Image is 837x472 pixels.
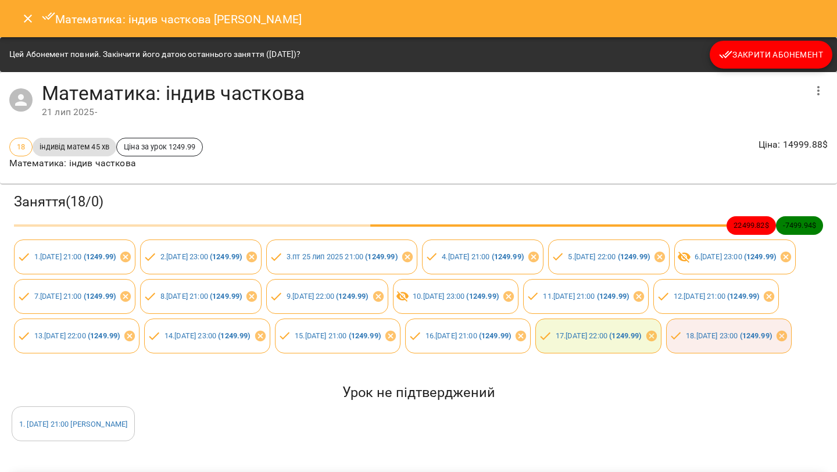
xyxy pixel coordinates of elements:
b: ( 1249.99 ) [84,252,116,261]
div: 18.[DATE] 23:00 (1249.99) [666,319,792,353]
div: 1.[DATE] 21:00 (1249.99) [14,239,135,274]
div: 2.[DATE] 23:00 (1249.99) [140,239,262,274]
a: 8.[DATE] 21:00 (1249.99) [160,292,242,301]
h5: Урок не підтверджений [12,384,825,402]
b: ( 1249.99 ) [597,292,629,301]
b: ( 1249.99 ) [336,292,368,301]
h3: Заняття ( 18 / 0 ) [14,193,823,211]
div: 11.[DATE] 21:00 (1249.99) [523,279,649,314]
b: ( 1249.99 ) [84,292,116,301]
button: Закрити Абонемент [710,41,832,69]
b: ( 1249.99 ) [618,252,650,261]
div: 5.[DATE] 22:00 (1249.99) [548,239,670,274]
a: 17.[DATE] 22:00 (1249.99) [556,331,642,340]
a: 12.[DATE] 21:00 (1249.99) [674,292,760,301]
div: 6.[DATE] 23:00 (1249.99) [674,239,796,274]
b: ( 1249.99 ) [740,331,772,340]
a: 16.[DATE] 21:00 (1249.99) [425,331,512,340]
div: 14.[DATE] 23:00 (1249.99) [144,319,270,353]
span: 22499.82 $ [727,220,775,231]
span: Закрити Абонемент [719,48,823,62]
a: 6.[DATE] 23:00 (1249.99) [695,252,777,261]
b: ( 1249.99 ) [210,252,242,261]
div: 7.[DATE] 21:00 (1249.99) [14,279,135,314]
a: 7.[DATE] 21:00 (1249.99) [34,292,116,301]
b: ( 1249.99 ) [349,331,381,340]
div: 3.пт 25 лип 2025 21:00 (1249.99) [266,239,417,274]
h6: Математика: індив часткова [PERSON_NAME] [42,9,302,28]
div: 13.[DATE] 22:00 (1249.99) [14,319,139,353]
div: 21 лип 2025 - [42,105,804,119]
div: 8.[DATE] 21:00 (1249.99) [140,279,262,314]
h4: Математика: індив часткова [42,81,804,105]
div: Цей Абонемент повний. Закінчити його датою останнього заняття ([DATE])? [9,44,301,65]
a: 9.[DATE] 22:00 (1249.99) [287,292,369,301]
a: 4.[DATE] 21:00 (1249.99) [442,252,524,261]
b: ( 1249.99 ) [609,331,641,340]
div: 16.[DATE] 21:00 (1249.99) [405,319,531,353]
a: 15.[DATE] 21:00 (1249.99) [295,331,381,340]
b: ( 1249.99 ) [466,292,498,301]
a: 1.[DATE] 21:00 (1249.99) [34,252,116,261]
b: ( 1249.99 ) [88,331,120,340]
a: 5.[DATE] 22:00 (1249.99) [568,252,650,261]
button: Close [14,5,42,33]
span: індивід матем 45 хв [33,141,116,152]
span: -7499.94 $ [776,220,823,231]
a: 10.[DATE] 23:00 (1249.99) [413,292,499,301]
span: 18 [10,141,32,152]
a: 1. [DATE] 21:00 [PERSON_NAME] [19,420,127,428]
b: ( 1249.99 ) [492,252,524,261]
p: Математика: індив часткова [9,156,203,170]
span: Ціна за урок 1249.99 [117,141,202,152]
p: Ціна : 14999.88 $ [759,138,828,152]
div: 17.[DATE] 22:00 (1249.99) [535,319,661,353]
a: 13.[DATE] 22:00 (1249.99) [34,331,120,340]
b: ( 1249.99 ) [727,292,759,301]
b: ( 1249.99 ) [479,331,511,340]
a: 2.[DATE] 23:00 (1249.99) [160,252,242,261]
a: 18.[DATE] 23:00 (1249.99) [686,331,772,340]
div: 15.[DATE] 21:00 (1249.99) [275,319,400,353]
div: 4.[DATE] 21:00 (1249.99) [422,239,543,274]
b: ( 1249.99 ) [218,331,250,340]
div: 9.[DATE] 22:00 (1249.99) [266,279,388,314]
a: 14.[DATE] 23:00 (1249.99) [164,331,251,340]
b: ( 1249.99 ) [210,292,242,301]
a: 3.пт 25 лип 2025 21:00 (1249.99) [287,252,398,261]
b: ( 1249.99 ) [365,252,397,261]
b: ( 1249.99 ) [744,252,776,261]
a: 11.[DATE] 21:00 (1249.99) [543,292,629,301]
div: 10.[DATE] 23:00 (1249.99) [393,279,518,314]
div: 12.[DATE] 21:00 (1249.99) [653,279,779,314]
